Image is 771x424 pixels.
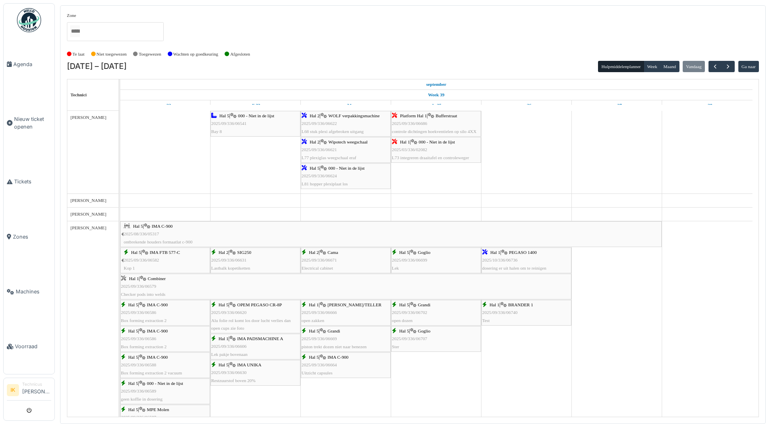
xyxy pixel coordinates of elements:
[211,310,247,315] span: 2025/09/336/06620
[302,249,390,272] div: |
[121,415,156,420] span: 2025/09/336/06587
[124,266,135,270] span: Kop 1
[302,353,390,377] div: |
[71,198,106,203] span: [PERSON_NAME]
[211,121,247,126] span: 2025/09/336/06541
[13,60,51,68] span: Agenda
[302,173,337,178] span: 2025/09/336/06624
[121,353,209,377] div: |
[7,384,19,396] li: IK
[128,355,138,360] span: Hal 5
[15,343,51,350] span: Voorraad
[426,90,446,100] a: Week 39
[211,361,300,385] div: |
[309,328,319,333] span: Hal 5
[309,250,319,255] span: Hal 2
[328,139,367,144] span: Wipotech weegschaal
[509,250,537,255] span: PEGASO 1400
[71,115,106,120] span: [PERSON_NAME]
[219,362,229,367] span: Hal 5
[328,166,365,170] span: 000 - Niet in de lijst
[70,25,80,37] input: Alles
[327,250,338,255] span: Cama
[211,344,247,349] span: 2025/09/336/06606
[436,113,457,118] span: Bufferstraat
[121,301,209,324] div: |
[482,310,518,315] span: 2025/09/336/06740
[482,258,518,262] span: 2025/10/336/06736
[22,381,51,399] li: [PERSON_NAME]
[237,302,282,307] span: OPEM PEGASO CR-8P
[147,407,169,412] span: MPE Molen
[211,301,300,332] div: |
[230,51,250,58] label: Afgesloten
[302,138,390,162] div: |
[16,288,51,295] span: Machines
[302,310,337,315] span: 2025/09/336/06666
[302,344,367,349] span: piston trekt dozen niet naar benezen
[328,113,379,118] span: WOLF verpakkingsmachine
[392,336,427,341] span: 2025/09/336/06707
[482,249,571,272] div: |
[302,370,333,375] span: Uitzicht capsules
[508,302,533,307] span: BRANDER 1
[418,250,430,255] span: Goglio
[302,327,390,351] div: |
[121,318,167,323] span: Box forming extraction 2
[302,129,364,134] span: L68 stuk plexi afgebroken uitgang
[4,154,54,209] a: Tickets
[392,318,413,323] span: open dozen
[148,276,166,281] span: Combiner
[392,327,480,351] div: |
[73,51,85,58] label: Te laat
[400,139,410,144] span: Hal 1
[22,381,51,387] div: Technicus
[392,301,480,324] div: |
[302,266,333,270] span: Electrical cabinet
[4,209,54,264] a: Zones
[133,224,143,229] span: Hal 5
[237,362,261,367] span: IMA UNIKA
[721,61,735,73] button: Volgende
[129,276,139,281] span: Hal 1
[147,328,168,333] span: IMA C-900
[124,222,661,246] div: |
[219,113,229,118] span: Hal 5
[302,121,337,126] span: 2025/09/336/06622
[14,178,51,185] span: Tickets
[683,61,705,72] button: Vandaag
[302,164,390,188] div: |
[520,100,533,110] a: 26 september 2025
[392,258,427,262] span: 2025/09/336/06699
[124,239,193,244] span: ontbrekende houders formaatlat c-900
[237,250,251,255] span: SIG250
[660,61,679,72] button: Maand
[302,155,356,160] span: L77 plexiglas weegschaal eraf
[237,336,283,341] span: IMA PADSMACHINE A
[482,266,546,270] span: dosering er uit halen om te reinigen
[211,249,300,272] div: |
[309,302,319,307] span: Hal 1
[139,51,161,58] label: Toegewezen
[490,250,500,255] span: Hal 1
[399,302,409,307] span: Hal 5
[124,258,159,262] span: 2025/09/336/06582
[71,225,106,230] span: [PERSON_NAME]
[490,302,500,307] span: Hal 1
[96,51,127,58] label: Niet toegewezen
[128,381,138,386] span: Hal 5
[302,147,337,152] span: 2025/09/336/06621
[419,139,455,144] span: 000 - Niet in de lijst
[708,61,722,73] button: Vorige
[429,100,444,110] a: 25 september 2025
[131,250,141,255] span: Hal 5
[219,302,229,307] span: Hal 5
[392,249,480,272] div: |
[392,155,469,160] span: L73 integreren draaitafel en controleweger
[399,250,409,255] span: Hal 5
[392,121,427,126] span: 2025/09/336/06686
[302,258,337,262] span: 2025/09/336/06671
[121,362,156,367] span: 2025/09/336/06588
[211,370,247,375] span: 2025/09/336/06630
[121,275,571,298] div: |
